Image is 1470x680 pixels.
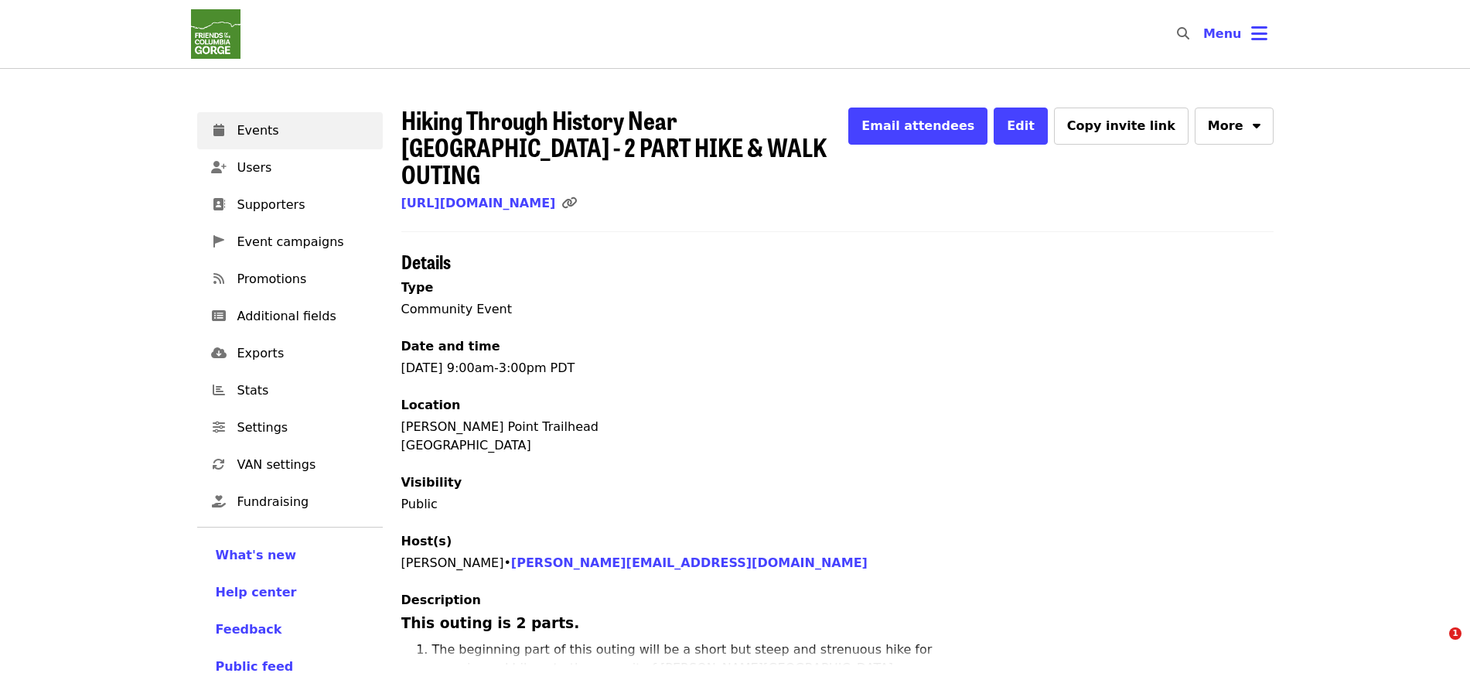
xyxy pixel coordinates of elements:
[237,419,370,437] span: Settings
[1449,627,1461,640] span: 1
[1054,108,1189,145] button: Copy invite link
[401,278,1274,665] div: [DATE] 9:00am-3:00pm PDT
[237,121,370,140] span: Events
[216,620,282,639] button: Feedback
[237,493,370,511] span: Fundraising
[1067,118,1175,133] span: Copy invite link
[994,108,1048,145] button: Edit
[401,613,943,634] h3: This outing is 2 parts.
[511,555,868,570] a: [PERSON_NAME][EMAIL_ADDRESS][DOMAIN_NAME]
[432,641,943,678] li: The beginning part of this outing will be a short but steep and strenuous hike for experienced hi...
[216,658,364,676] a: Public feed
[213,123,224,138] i: calendar icon
[1195,108,1274,145] button: More
[1007,118,1035,133] span: Edit
[237,307,370,326] span: Additional fields
[197,224,383,261] a: Event campaigns
[401,101,827,192] span: Hiking Through History Near [GEOGRAPHIC_DATA] - 2 PART HIKE & WALK OUTING
[197,261,383,298] a: Promotions
[216,585,297,600] span: Help center
[216,546,364,565] a: What's new
[237,456,370,474] span: VAN settings
[237,233,370,251] span: Event campaigns
[861,118,974,133] span: Email attendees
[1251,22,1267,45] i: bars icon
[401,436,1274,455] div: [GEOGRAPHIC_DATA]
[1253,116,1260,131] i: sort-down icon
[1177,26,1189,41] i: search icon
[401,555,868,570] span: [PERSON_NAME] •
[213,420,225,435] i: sliders-h icon
[216,548,297,562] span: What's new
[216,583,364,602] a: Help center
[213,272,224,286] i: rss icon
[212,494,226,509] i: hand-holding-heart icon
[237,196,370,214] span: Supporters
[237,159,370,177] span: Users
[401,302,513,316] span: Community Event
[401,339,500,354] span: Date and time
[237,344,370,363] span: Exports
[211,160,227,175] i: user-plus icon
[1203,26,1242,41] span: Menu
[401,418,1274,436] div: [PERSON_NAME] Point Trailhead
[197,186,383,224] a: Supporters
[237,381,370,400] span: Stats
[197,149,383,186] a: Users
[213,457,225,472] i: sync icon
[211,346,227,361] i: cloud-download icon
[213,234,224,249] i: pennant icon
[213,197,225,212] i: address-book icon
[197,372,383,409] a: Stats
[197,298,383,335] a: Additional fields
[216,659,294,674] span: Public feed
[197,112,383,149] a: Events
[401,196,556,210] a: [URL][DOMAIN_NAME]
[401,248,451,275] span: Details
[401,534,452,548] span: Host(s)
[401,280,434,295] span: Type
[1417,627,1455,665] iframe: Intercom live chat
[237,270,370,289] span: Promotions
[191,9,240,59] img: Friends Of The Columbia Gorge - Home
[213,383,225,398] i: chart-bar icon
[401,398,461,412] span: Location
[848,108,987,145] button: Email attendees
[561,196,577,210] i: link icon
[401,593,481,607] span: Description
[1191,15,1280,53] button: Toggle account menu
[212,309,226,323] i: list-alt icon
[1208,117,1243,135] span: More
[401,475,462,490] span: Visibility
[401,495,1274,514] p: Public
[1199,15,1211,53] input: Search
[197,446,383,484] a: VAN settings
[197,409,383,446] a: Settings
[197,484,383,521] a: Fundraising
[197,335,383,372] a: Exports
